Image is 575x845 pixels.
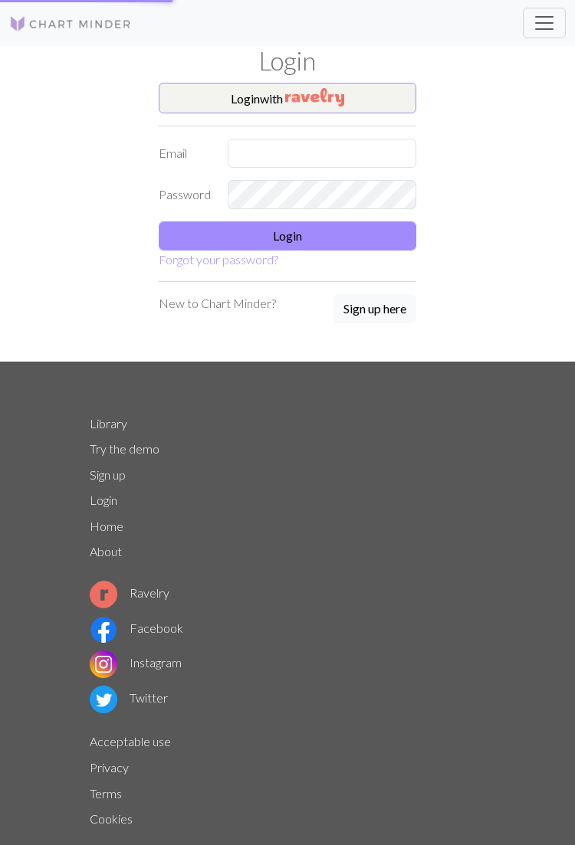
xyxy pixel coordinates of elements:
p: New to Chart Minder? [159,294,276,313]
a: Forgot your password? [159,252,278,267]
a: Home [90,519,123,533]
button: Sign up here [333,294,416,323]
a: Sign up [90,467,126,482]
a: Sign up here [333,294,416,325]
button: Toggle navigation [523,8,566,38]
img: Ravelry logo [90,581,117,608]
label: Email [149,139,219,168]
a: Cookies [90,811,133,826]
a: Privacy [90,760,129,775]
button: Loginwith [159,83,416,113]
a: Library [90,416,127,431]
a: Acceptable use [90,734,171,748]
img: Ravelry [285,88,344,106]
a: Login [90,493,117,507]
a: Facebook [90,621,183,635]
a: Ravelry [90,585,169,600]
h1: Login [80,46,495,77]
a: Terms [90,786,122,801]
img: Logo [9,15,132,33]
a: Instagram [90,655,182,670]
a: Try the demo [90,441,159,456]
label: Password [149,180,219,209]
a: About [90,544,122,558]
img: Instagram logo [90,650,117,678]
img: Twitter logo [90,686,117,713]
button: Login [159,221,416,251]
a: Twitter [90,690,168,705]
img: Facebook logo [90,616,117,644]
